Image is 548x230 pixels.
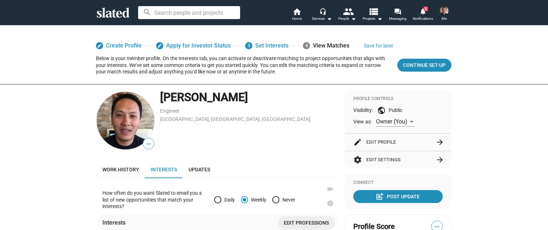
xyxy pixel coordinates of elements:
[436,5,453,24] button: Derek HuangMe
[394,8,401,15] mat-icon: forum
[353,134,443,151] button: Edit Profile
[189,167,210,172] span: Updates
[221,197,235,203] span: Daily
[248,197,266,203] span: Weekly
[102,167,139,172] span: Work history
[97,43,102,48] mat-icon: edit
[319,8,326,14] mat-icon: headset_mic
[360,7,385,23] button: Projects
[151,167,177,172] span: Interests
[353,138,362,146] mat-icon: edit
[279,197,295,203] span: Never
[143,139,154,149] span: —
[436,155,444,164] mat-icon: arrow_forward
[145,161,183,178] a: Interests
[160,90,337,105] div: [PERSON_NAME]
[403,59,446,72] span: Continue Set-up
[303,39,349,52] div: View Matches
[419,8,426,14] mat-icon: notifications
[338,14,356,23] div: People
[424,6,428,11] span: 1
[325,14,333,23] mat-icon: arrow_drop_down
[292,7,301,16] mat-icon: home
[96,55,392,75] div: Below is your member profile. On the Interests tab, you can activate or deactivate matching to pr...
[278,216,335,229] button: Open an edit user professions bottom sheet
[102,190,208,210] p: How often do you want Slated to email you a list of new opportunities that match your interests?
[353,180,443,186] div: Connect
[335,7,360,23] button: People
[183,161,216,178] a: Updates
[376,118,407,125] span: Owner (You)
[292,14,302,23] span: Home
[157,43,162,48] mat-icon: edit
[410,7,436,23] a: 1Notifications
[97,92,154,149] img: Derek Huang
[245,42,252,49] span: 3
[397,59,451,72] button: Continue Set-up
[413,14,433,23] span: Notifications
[284,7,309,23] a: Home
[389,14,407,23] span: Messaging
[442,14,447,23] span: Me
[353,155,362,164] mat-icon: settings
[364,39,393,52] button: Save for later
[353,151,443,168] button: Edit Settings
[309,7,335,23] button: Services
[349,14,358,23] mat-icon: arrow_drop_down
[440,6,448,15] img: Derek Huang
[323,200,337,214] a: Learn more
[343,6,353,17] mat-icon: people
[284,216,329,229] span: Edit professions
[375,192,384,201] mat-icon: post_add
[377,190,420,203] div: Post Update
[327,185,334,193] mat-icon: videocam
[96,39,142,52] a: Create Profile
[377,106,386,115] mat-icon: public
[353,96,443,102] div: Profile Controls
[353,190,443,203] button: Post Update
[353,118,372,125] span: View as:
[160,108,180,114] a: Engineer
[245,39,288,52] a: 3Set Interests
[363,14,383,23] span: Projects
[436,138,444,146] mat-icon: arrow_forward
[97,161,145,178] a: Work history
[160,116,310,122] a: [GEOGRAPHIC_DATA], [GEOGRAPHIC_DATA], [GEOGRAPHIC_DATA]
[385,7,410,23] a: Messaging
[368,6,379,17] mat-icon: view_list
[312,14,332,23] div: Services
[138,6,240,19] input: Search people and projects
[353,106,443,115] div: Visibility: Public
[102,219,128,226] div: Interests
[303,42,310,49] span: 4
[156,39,231,52] a: Apply for Investor Status
[327,200,334,207] mat-icon: info
[375,14,384,23] mat-icon: arrow_drop_down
